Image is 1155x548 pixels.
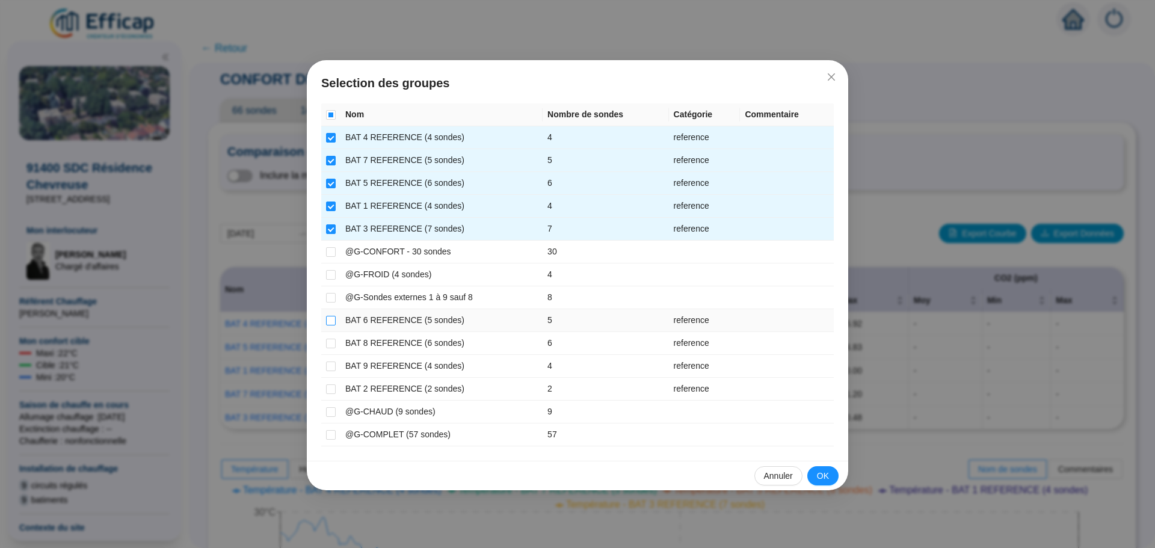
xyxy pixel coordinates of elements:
span: OK [817,470,829,482]
button: Close [822,67,841,87]
td: 4 [543,355,668,378]
td: 8 [543,286,668,309]
button: OK [807,466,839,485]
td: reference [669,172,741,195]
span: Annuler [764,470,793,482]
td: 5 [543,309,668,332]
td: BAT 2 REFERENCE (2 sondes) [340,378,543,401]
td: reference [669,195,741,218]
td: 4 [543,195,668,218]
td: BAT 9 REFERENCE (4 sondes) [340,355,543,378]
td: 4 [543,126,668,149]
td: reference [669,149,741,172]
td: reference [669,126,741,149]
td: 9 [543,401,668,423]
td: BAT 7 REFERENCE (5 sondes) [340,149,543,172]
td: BAT 1 REFERENCE (4 sondes) [340,195,543,218]
span: Fermer [822,72,841,82]
td: BAT 5 REFERENCE (6 sondes) [340,172,543,195]
td: 30 [543,241,668,263]
td: 57 [543,423,668,446]
th: Nombre de sondes [543,103,668,126]
span: close [827,72,836,82]
td: BAT 6 REFERENCE (5 sondes) [340,309,543,332]
th: Catégorie [669,103,741,126]
td: reference [669,355,741,378]
td: @G-Sondes externes 1 à 9 sauf 8 [340,286,543,309]
td: reference [669,309,741,332]
th: Nom [340,103,543,126]
td: BAT 3 REFERENCE (7 sondes) [340,218,543,241]
td: BAT 4 REFERENCE (4 sondes) [340,126,543,149]
td: 5 [543,149,668,172]
td: 7 [543,218,668,241]
td: @G-CONFORT - 30 sondes [340,241,543,263]
td: @G-COMPLET (57 sondes) [340,423,543,446]
th: Commentaire [740,103,834,126]
td: 2 [543,378,668,401]
td: 6 [543,332,668,355]
td: @G-CHAUD (9 sondes) [340,401,543,423]
td: reference [669,332,741,355]
td: reference [669,378,741,401]
button: Annuler [754,466,802,485]
td: 6 [543,172,668,195]
span: Selection des groupes [321,75,834,91]
td: reference [669,218,741,241]
td: 4 [543,263,668,286]
td: BAT 8 REFERENCE (6 sondes) [340,332,543,355]
td: @G-FROID (4 sondes) [340,263,543,286]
